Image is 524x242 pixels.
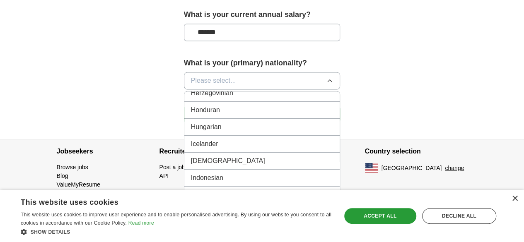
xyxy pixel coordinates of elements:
label: What is your (primary) nationality? [184,58,340,69]
h4: Country selection [365,139,468,163]
button: Please select... [184,72,340,89]
a: ValueMyResume [57,181,101,187]
a: API [159,172,169,179]
span: Indonesian [191,173,223,182]
div: Show details [21,228,332,236]
img: US flag [365,163,378,173]
span: Please select... [191,76,236,86]
div: Decline all [422,208,496,224]
span: Show details [31,229,70,235]
div: Accept all [344,208,416,224]
a: Blog [57,172,68,179]
span: [DEMOGRAPHIC_DATA] [191,189,265,199]
a: ApplyIQ [57,189,77,196]
a: Post a job [159,163,185,170]
span: Icelander [191,139,218,149]
div: Close [512,196,518,202]
span: Honduran [191,105,220,115]
span: [DEMOGRAPHIC_DATA] [191,156,265,165]
span: Hungarian [191,122,222,132]
span: This website uses cookies to improve user experience and to enable personalised advertising. By u... [21,212,331,226]
div: This website uses cookies [21,195,311,207]
a: Browse jobs [57,163,88,170]
span: [GEOGRAPHIC_DATA] [382,163,442,172]
span: Herzegovinian [191,88,233,98]
a: Read more, opens a new window [128,220,154,226]
button: change [445,163,464,172]
label: What is your current annual salary? [184,9,340,20]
